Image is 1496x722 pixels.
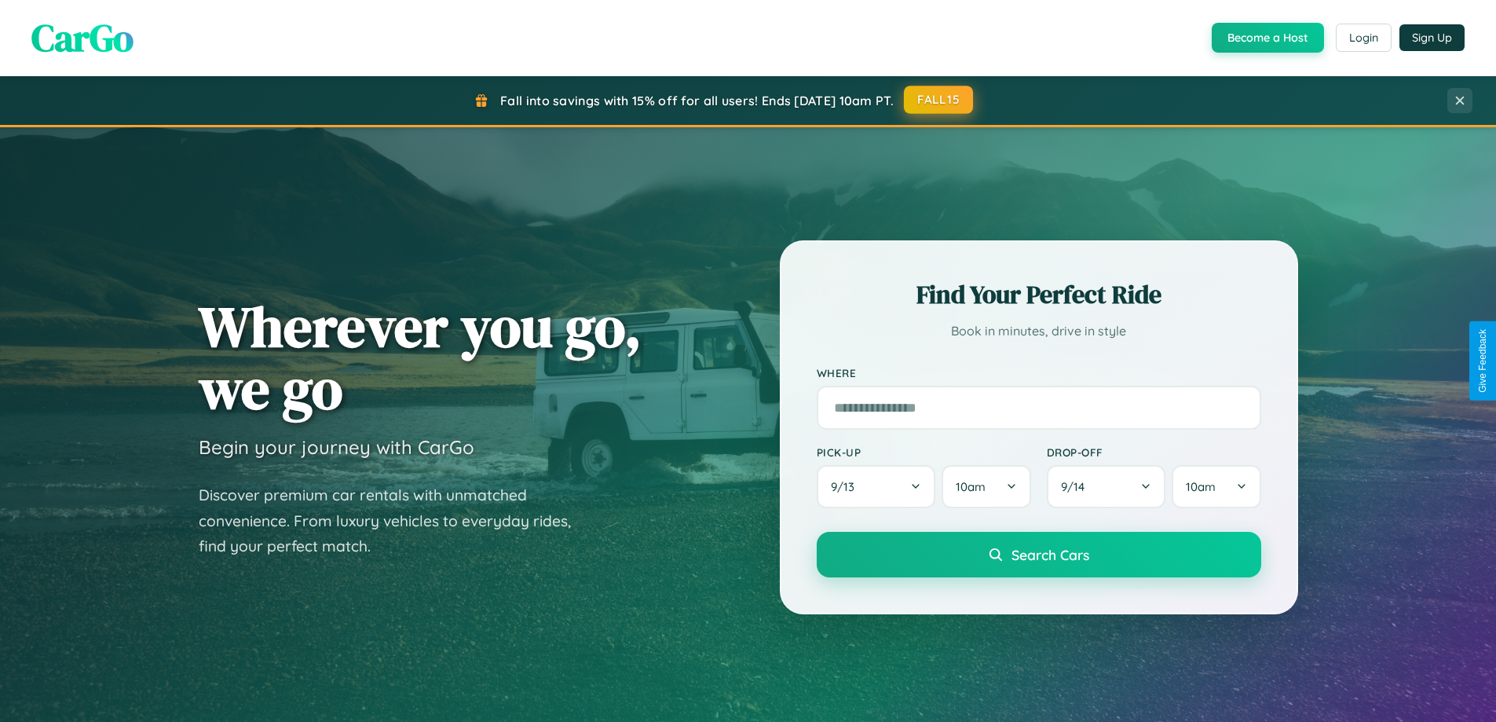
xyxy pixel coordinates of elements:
label: Where [817,366,1261,379]
p: Book in minutes, drive in style [817,320,1261,343]
p: Discover premium car rentals with unmatched convenience. From luxury vehicles to everyday rides, ... [199,482,591,559]
span: 10am [1186,479,1216,494]
button: 9/14 [1047,465,1166,508]
span: 9 / 13 [831,479,862,494]
button: Search Cars [817,532,1261,577]
button: 10am [1172,465,1260,508]
h1: Wherever you go, we go [199,295,642,420]
button: Become a Host [1212,23,1324,53]
h2: Find Your Perfect Ride [817,277,1261,312]
h3: Begin your journey with CarGo [199,435,474,459]
button: 10am [942,465,1030,508]
button: Sign Up [1399,24,1465,51]
label: Drop-off [1047,445,1261,459]
button: FALL15 [904,86,973,114]
span: Search Cars [1011,546,1089,563]
label: Pick-up [817,445,1031,459]
span: CarGo [31,12,134,64]
div: Give Feedback [1477,329,1488,393]
button: Login [1336,24,1392,52]
span: Fall into savings with 15% off for all users! Ends [DATE] 10am PT. [500,93,894,108]
span: 9 / 14 [1061,479,1092,494]
span: 10am [956,479,986,494]
button: 9/13 [817,465,936,508]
